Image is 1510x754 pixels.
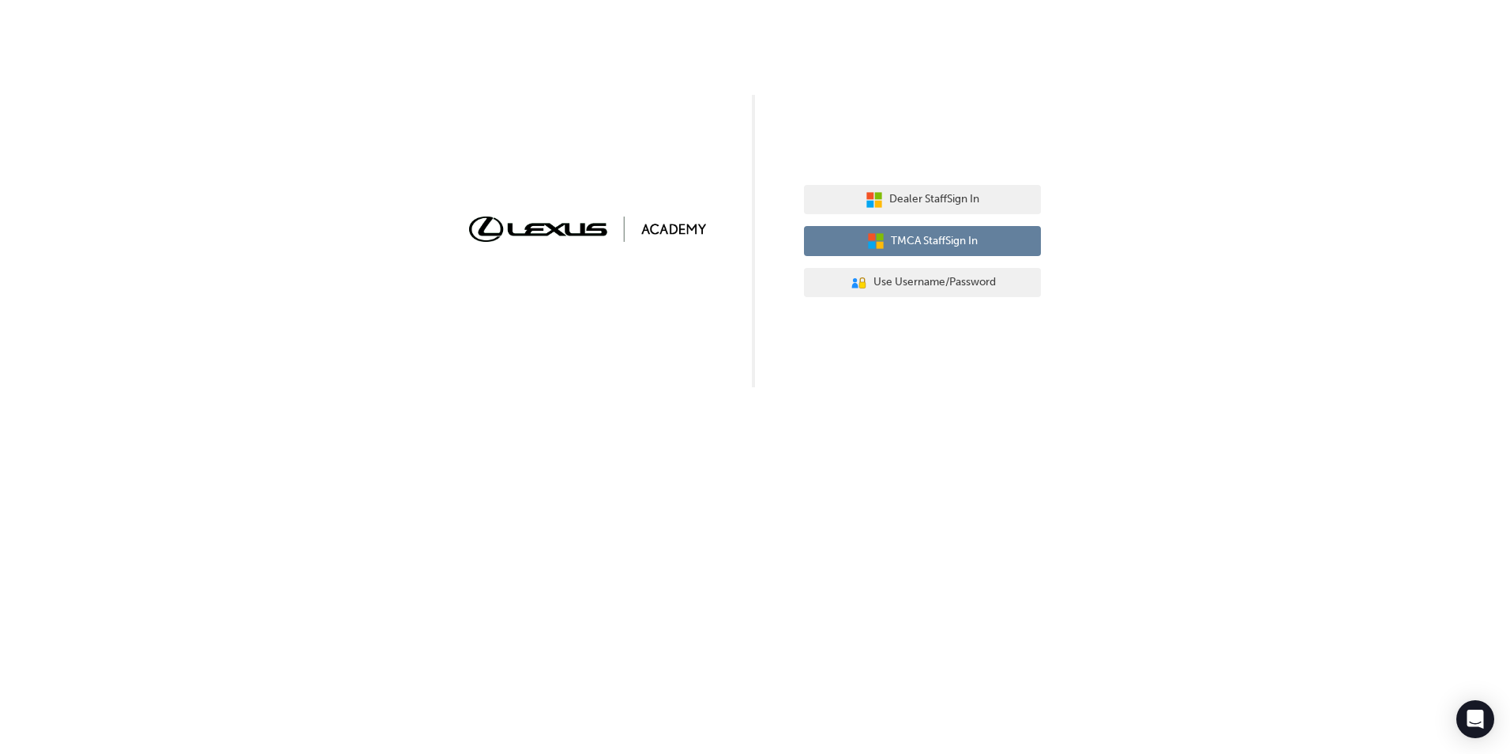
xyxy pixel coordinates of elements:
span: Dealer Staff Sign In [889,190,979,209]
img: Trak [469,217,706,241]
button: Dealer StaffSign In [804,185,1041,215]
span: Use Username/Password [873,273,996,292]
button: TMCA StaffSign In [804,226,1041,256]
span: TMCA Staff Sign In [891,232,978,251]
div: Open Intercom Messenger [1456,700,1494,738]
button: Use Username/Password [804,268,1041,298]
